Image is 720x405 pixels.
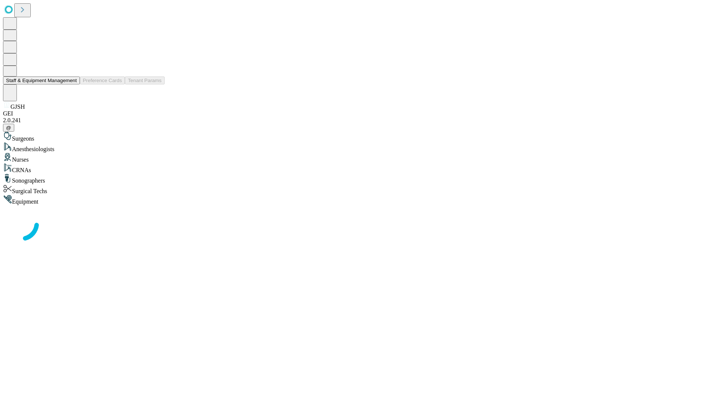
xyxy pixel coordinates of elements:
[3,142,717,153] div: Anesthesiologists
[3,195,717,205] div: Equipment
[3,76,80,84] button: Staff & Equipment Management
[3,124,14,132] button: @
[3,110,717,117] div: GEI
[80,76,125,84] button: Preference Cards
[10,103,25,110] span: GJSH
[6,125,11,130] span: @
[3,153,717,163] div: Nurses
[3,184,717,195] div: Surgical Techs
[3,174,717,184] div: Sonographers
[3,117,717,124] div: 2.0.241
[3,163,717,174] div: CRNAs
[3,132,717,142] div: Surgeons
[125,76,165,84] button: Tenant Params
